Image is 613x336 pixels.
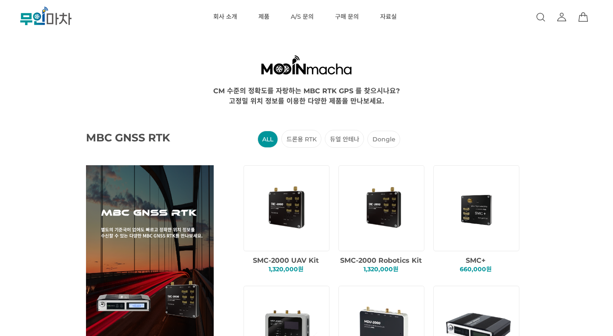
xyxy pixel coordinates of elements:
[86,131,192,144] span: MBC GNSS RTK
[347,172,419,244] img: dd1389de6ba74b56ed1c86d804b0ca77.png
[269,265,304,273] span: 1,320,000원
[258,131,278,148] li: ALL
[281,130,321,148] li: 드론용 RTK
[367,131,400,148] li: Dongle
[466,256,486,264] span: SMC+
[340,256,422,264] span: SMC-2000 Robotics Kit
[25,85,589,106] div: CM 수준의 정확도를 자랑하는 MBC RTK GPS 를 찾으시나요? 고정밀 위치 정보를 이용한 다양한 제품을 만나보세요.
[441,172,514,244] img: f8268eb516eb82712c4b199d88f6799e.png
[252,172,324,244] img: 1ee78b6ef8b89e123d6f4d8a617f2cc2.png
[325,130,364,148] li: 듀얼 안테나
[460,265,492,273] span: 660,000원
[364,265,398,273] span: 1,320,000원
[253,256,319,264] span: SMC-2000 UAV Kit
